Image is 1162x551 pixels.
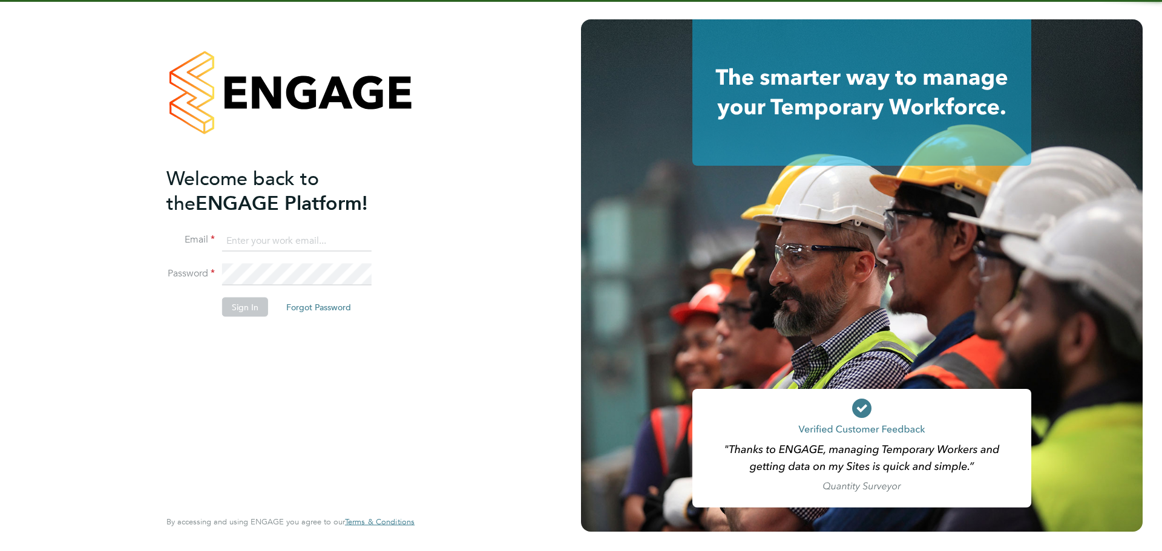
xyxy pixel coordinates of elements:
button: Sign In [222,298,268,317]
a: Terms & Conditions [345,517,415,527]
button: Forgot Password [277,298,361,317]
label: Email [166,233,215,246]
h2: ENGAGE Platform! [166,166,402,215]
span: By accessing and using ENGAGE you agree to our [166,517,415,527]
input: Enter your work email... [222,230,372,252]
span: Welcome back to the [166,166,319,215]
label: Password [166,267,215,280]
